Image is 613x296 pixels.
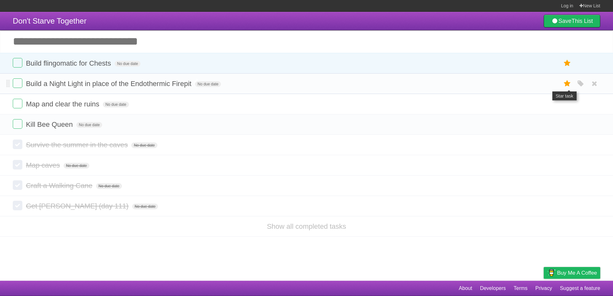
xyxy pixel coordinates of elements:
[557,267,597,278] span: Buy me a coffee
[535,282,552,294] a: Privacy
[560,282,600,294] a: Suggest a feature
[96,183,122,189] span: No due date
[571,18,593,24] b: This List
[13,201,22,210] label: Done
[26,120,74,128] span: Kill Bee Queen
[26,161,61,169] span: Map caves
[131,142,157,148] span: No due date
[13,119,22,129] label: Done
[13,17,87,25] span: Don't Starve Together
[514,282,528,294] a: Terms
[26,141,129,149] span: Survive the summer in the caves
[459,282,472,294] a: About
[26,182,94,190] span: Craft a Walking Cane
[13,180,22,190] label: Done
[561,58,573,69] label: Star task
[103,102,129,107] span: No due date
[13,99,22,108] label: Done
[132,204,158,209] span: No due date
[547,267,556,278] img: Buy me a coffee
[13,160,22,170] label: Done
[195,81,221,87] span: No due date
[13,140,22,149] label: Done
[26,100,101,108] span: Map and clear the ruins
[267,222,346,230] a: Show all completed tasks
[26,202,130,210] span: Get [PERSON_NAME] (day 111)
[13,78,22,88] label: Done
[26,59,113,67] span: Build flingomatic for Chests
[561,78,573,89] label: Star task
[64,163,89,169] span: No due date
[115,61,140,67] span: No due date
[13,58,22,68] label: Done
[480,282,506,294] a: Developers
[76,122,102,128] span: No due date
[544,15,600,27] a: SaveThis List
[544,267,600,279] a: Buy me a coffee
[26,80,193,88] span: Build a Night Light in place of the Endothermic Firepit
